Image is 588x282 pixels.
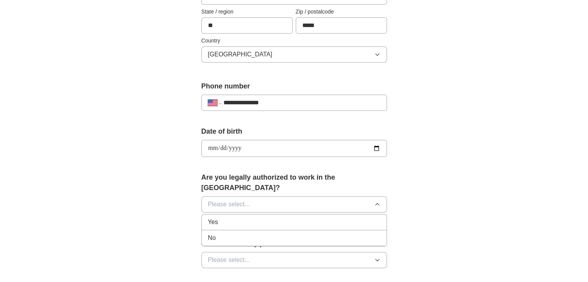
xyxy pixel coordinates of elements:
[208,200,250,209] span: Please select...
[201,81,387,92] label: Phone number
[201,46,387,63] button: [GEOGRAPHIC_DATA]
[208,217,218,227] span: Yes
[201,172,387,193] label: Are you legally authorized to work in the [GEOGRAPHIC_DATA]?
[296,8,387,16] label: Zip / postalcode
[208,255,250,265] span: Please select...
[201,8,293,16] label: State / region
[201,126,387,137] label: Date of birth
[201,252,387,268] button: Please select...
[208,50,273,59] span: [GEOGRAPHIC_DATA]
[208,233,216,243] span: No
[201,37,387,45] label: Country
[201,196,387,212] button: Please select...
